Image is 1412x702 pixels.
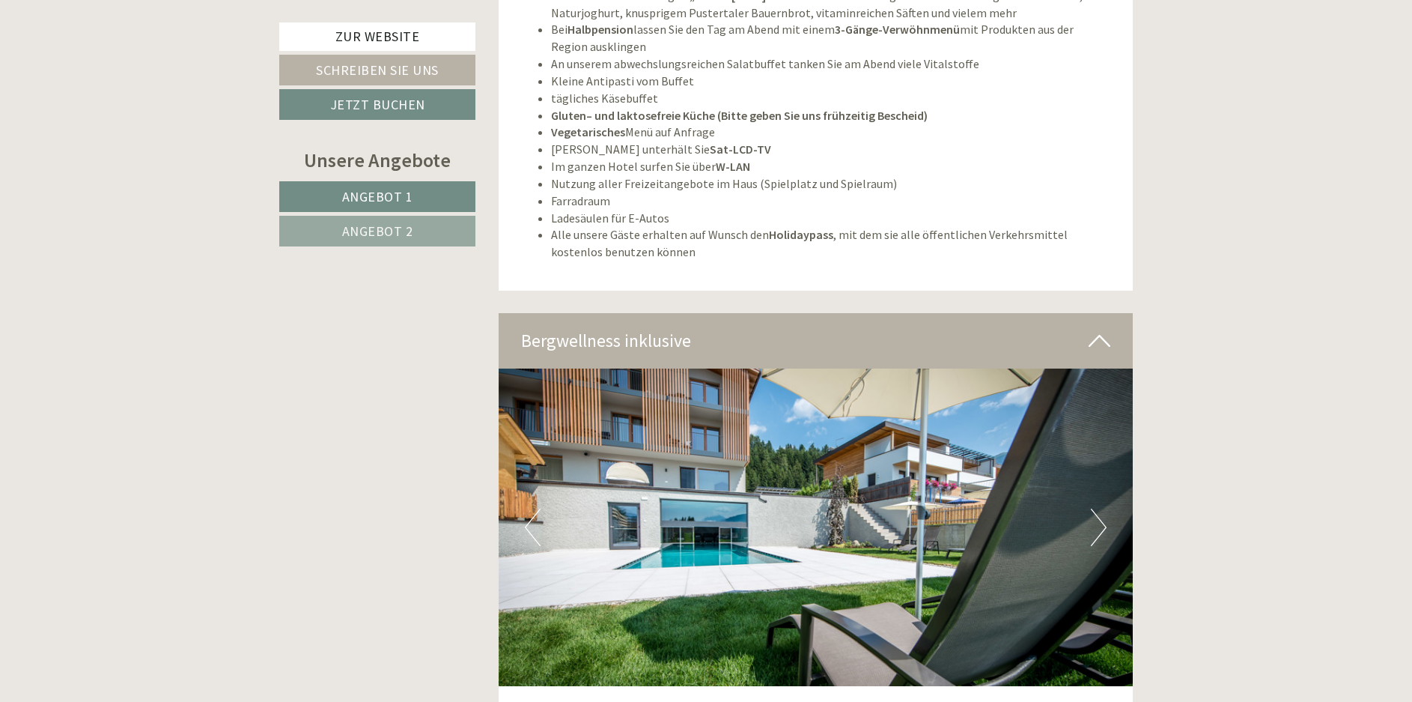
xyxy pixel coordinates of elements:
[11,40,238,86] div: Guten Tag, wie können wir Ihnen helfen?
[551,21,1111,55] li: Bei lassen Sie den Tag am Abend mit einem mit Produkten aus der Region ausklingen
[1091,509,1107,546] button: Next
[551,158,1111,175] li: Im ganzen Hotel surfen Sie über
[279,146,475,174] div: Unsere Angebote
[567,22,633,37] strong: Halbpension
[551,90,1111,107] li: tägliches Käsebuffet
[22,43,231,55] div: Inso Sonnenheim
[342,223,413,240] span: Angebot 2
[551,108,928,123] strong: Gluten– und laktosefreie Küche (Bitte geben Sie uns frühzeitig Bescheid)
[716,159,750,174] strong: W-LAN
[279,89,475,120] a: Jetzt buchen
[525,509,541,546] button: Previous
[710,142,771,157] strong: Sat-LCD-TV
[279,55,475,85] a: Schreiben Sie uns
[551,124,625,139] strong: Vegetarisches
[551,226,1111,261] li: Alle unsere Gäste erhalten auf Wunsch den , mit dem sie alle öffentlichen Verkehrsmittel kostenlo...
[225,139,567,149] small: 19:35
[225,92,567,104] div: Sie
[551,124,1111,141] li: Menü auf Anfrage
[268,11,322,37] div: [DATE]
[551,55,1111,73] li: An unserem abwechslungsreichen Salatbuffet tanken Sie am Abend viele Vitalstoffe
[493,390,590,421] button: Senden
[551,210,1111,227] li: Ladesäulen für E-Autos
[551,73,1111,90] li: Kleine Antipasti vom Buffet
[499,313,1133,369] div: Bergwellness inklusive
[342,188,413,205] span: Angebot 1
[551,175,1111,193] li: Nutzung aller Freizeitangebote im Haus (Spielplatz und Spielraum)
[279,22,475,51] a: Zur Website
[835,22,960,37] strong: 3-Gänge-Verwöhnmenü
[22,73,231,83] small: 19:34
[769,227,833,242] strong: Holidaypass
[551,193,1111,210] li: Farradraum
[551,141,1111,158] li: [PERSON_NAME] unterhält Sie
[218,89,579,151] div: Bitte senden sie mir ein Angebot nur mit Frühstück zu. Vielen Dank [PERSON_NAME]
